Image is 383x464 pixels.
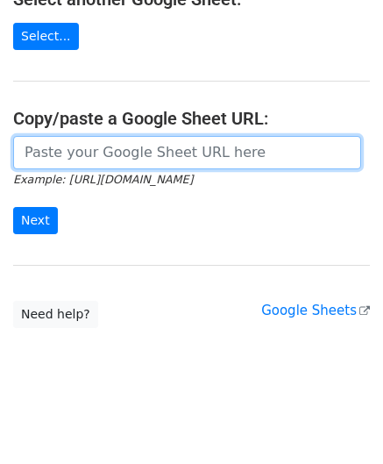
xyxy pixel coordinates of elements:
iframe: Chat Widget [295,380,383,464]
input: Next [13,207,58,234]
h4: Copy/paste a Google Sheet URL: [13,108,370,129]
a: Select... [13,23,79,50]
a: Google Sheets [261,303,370,318]
small: Example: [URL][DOMAIN_NAME] [13,173,193,186]
input: Paste your Google Sheet URL here [13,136,361,169]
a: Need help? [13,301,98,328]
